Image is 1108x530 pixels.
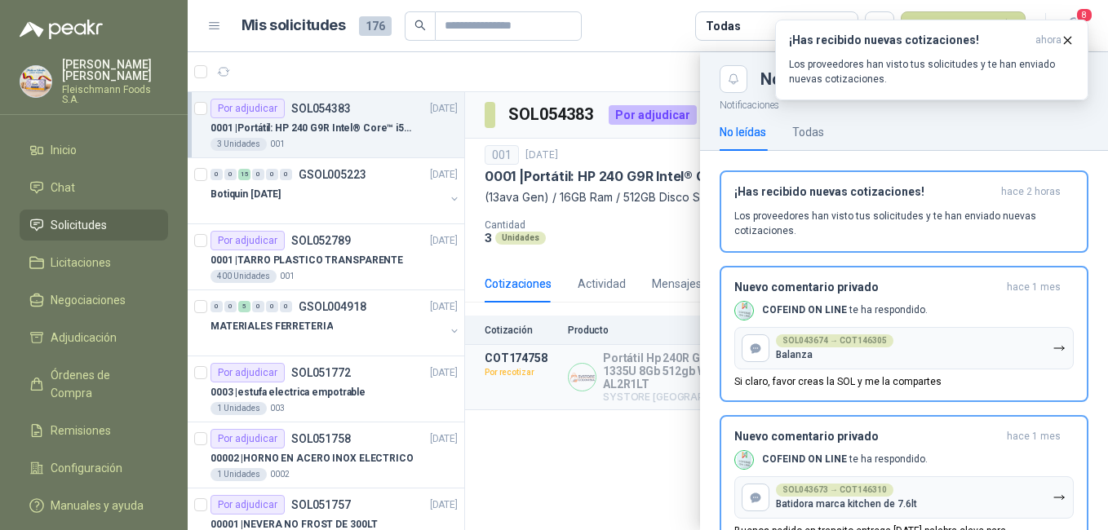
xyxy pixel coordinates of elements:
div: Todas [706,17,740,35]
button: Nuevo comentario privadohace 1 mes Company LogoCOFEIND ON LINE te ha respondido.SOL043674 → COT14... [720,266,1088,402]
span: hace 1 mes [1007,280,1061,294]
span: Configuración [51,459,122,477]
span: Inicio [51,141,77,159]
p: Notificaciones [700,93,1108,113]
p: Los proveedores han visto tus solicitudes y te han enviado nuevas cotizaciones. [734,209,1074,238]
a: Licitaciones [20,247,168,278]
span: hace 1 mes [1007,430,1061,444]
a: Negociaciones [20,285,168,316]
span: Órdenes de Compra [51,366,153,402]
span: hace 2 horas [1001,185,1061,199]
h3: ¡Has recibido nuevas cotizaciones! [789,33,1029,47]
span: 176 [359,16,392,36]
img: Logo peakr [20,20,103,39]
div: SOL043673 → COT146310 [776,484,893,497]
button: SOL043674 → COT146305Balanza [734,327,1074,369]
p: [PERSON_NAME] [PERSON_NAME] [62,59,168,82]
span: search [414,20,426,31]
img: Company Logo [20,66,51,97]
b: COFEIND ON LINE [762,453,847,465]
span: ahora [1035,33,1061,47]
button: ¡Has recibido nuevas cotizaciones!ahora Los proveedores han visto tus solicitudes y te han enviad... [775,20,1088,100]
span: Negociaciones [51,291,126,309]
span: Adjudicación [51,329,117,347]
p: Si claro, favor creas la SOL y me la compartes [734,376,942,387]
div: SOL043674 → COT146305 [776,334,893,347]
button: SOL043673 → COT146310Batidora marca kitchen de 7.6lt [734,476,1074,519]
button: Nueva solicitud [901,11,1026,41]
p: Batidora marca kitchen de 7.6lt [776,498,917,510]
button: 8 [1059,11,1088,41]
div: Notificaciones [760,71,1088,87]
a: Chat [20,172,168,203]
h1: Mis solicitudes [242,14,346,38]
img: Company Logo [735,451,753,469]
span: Solicitudes [51,216,107,234]
span: Manuales y ayuda [51,497,144,515]
p: te ha respondido. [762,453,928,466]
span: Licitaciones [51,254,111,272]
p: Los proveedores han visto tus solicitudes y te han enviado nuevas cotizaciones. [789,57,1075,86]
div: Todas [792,123,824,141]
a: Órdenes de Compra [20,360,168,409]
h3: Nuevo comentario privado [734,280,1000,294]
a: Manuales y ayuda [20,490,168,521]
a: Inicio [20,135,168,166]
span: Chat [51,179,75,197]
div: No leídas [720,123,766,141]
button: ¡Has recibido nuevas cotizaciones!hace 2 horas Los proveedores han visto tus solicitudes y te han... [720,170,1088,253]
a: Solicitudes [20,210,168,241]
a: Configuración [20,453,168,484]
p: Fleischmann Foods S.A. [62,85,168,104]
p: te ha respondido. [762,303,928,317]
a: Remisiones [20,415,168,446]
a: Adjudicación [20,322,168,353]
button: Close [720,65,747,93]
h3: Nuevo comentario privado [734,430,1000,444]
img: Company Logo [735,302,753,320]
b: COFEIND ON LINE [762,304,847,316]
p: Balanza [776,349,813,360]
span: 8 [1075,7,1093,23]
span: Remisiones [51,422,111,439]
h3: ¡Has recibido nuevas cotizaciones! [734,185,995,199]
